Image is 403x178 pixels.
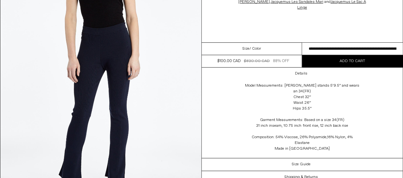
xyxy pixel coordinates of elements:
[302,55,403,67] button: Add to cart
[244,58,270,64] div: $830.00 CAD
[295,71,307,76] h3: Details
[340,59,365,64] span: Add to cart
[242,46,249,52] span: Size
[238,80,366,158] div: Model Measurements: [PERSON_NAME] stands 5’9.5” and wears an 34(FR) Chest 32” Waist 26” Hips 35.5...
[273,58,289,64] div: 88% OFF
[249,46,261,52] span: / Color
[217,58,241,64] div: $100.00 CAD
[292,162,310,167] h3: Size Guide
